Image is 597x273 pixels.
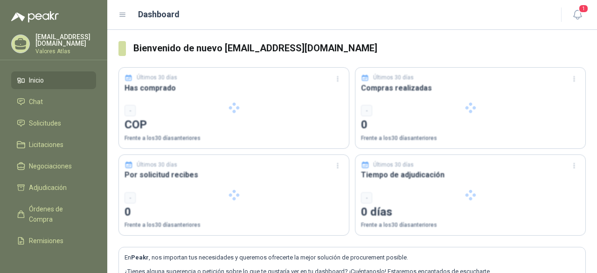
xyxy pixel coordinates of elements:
a: Chat [11,93,96,111]
a: Adjudicación [11,179,96,196]
span: Remisiones [29,236,63,246]
a: Negociaciones [11,157,96,175]
h1: Dashboard [138,8,180,21]
span: 1 [578,4,589,13]
span: Adjudicación [29,182,67,193]
a: Remisiones [11,232,96,250]
span: Órdenes de Compra [29,204,87,224]
span: Chat [29,97,43,107]
button: 1 [569,7,586,23]
b: Peakr [131,254,149,261]
a: Inicio [11,71,96,89]
span: Negociaciones [29,161,72,171]
span: Licitaciones [29,140,63,150]
span: Inicio [29,75,44,85]
a: Licitaciones [11,136,96,154]
h3: Bienvenido de nuevo [EMAIL_ADDRESS][DOMAIN_NAME] [133,41,586,56]
p: [EMAIL_ADDRESS][DOMAIN_NAME] [35,34,96,47]
p: Valores Atlas [35,49,96,54]
img: Logo peakr [11,11,59,22]
span: Solicitudes [29,118,61,128]
a: Órdenes de Compra [11,200,96,228]
p: En , nos importan tus necesidades y queremos ofrecerte la mejor solución de procurement posible. [125,253,580,262]
a: Solicitudes [11,114,96,132]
